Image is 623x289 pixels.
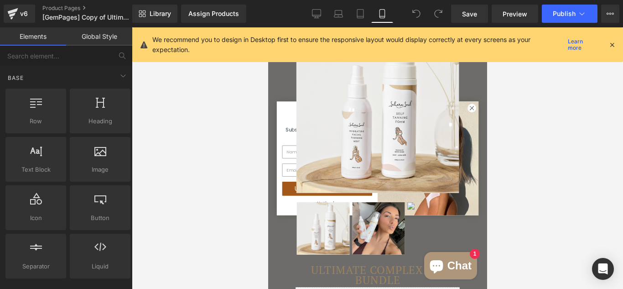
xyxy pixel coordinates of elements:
span: Preview [503,9,527,19]
a: v6 [4,5,35,23]
span: Row [8,116,63,126]
a: Global Style [66,27,132,46]
span: Liquid [73,262,128,271]
iframe: To enrich screen reader interactions, please activate Accessibility in Grammarly extension settings [268,27,487,289]
a: Mobile [371,5,393,23]
span: Image [73,165,128,174]
button: Undo [407,5,426,23]
a: Learn more [564,39,601,50]
span: Button [73,213,128,223]
span: [GemPages] Copy of Ultimate complexion [42,14,130,21]
span: Heading [73,116,128,126]
div: v6 [18,8,30,20]
span: Save [462,9,477,19]
div: Assign Products [188,10,239,17]
a: Preview [492,5,538,23]
a: Product Pages [42,5,147,12]
a: New Library [132,5,177,23]
button: Publish [542,5,597,23]
a: Desktop [306,5,327,23]
a: Laptop [327,5,349,23]
span: Publish [553,10,576,17]
p: We recommend you to design in Desktop first to ensure the responsive layout would display correct... [152,35,564,55]
div: Open Intercom Messenger [592,258,614,280]
span: Icon [8,213,63,223]
a: Tablet [349,5,371,23]
span: Separator [8,262,63,271]
span: Base [7,74,25,82]
button: More [601,5,619,23]
span: Text Block [8,165,63,174]
button: Redo [429,5,447,23]
span: Library [150,10,171,18]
